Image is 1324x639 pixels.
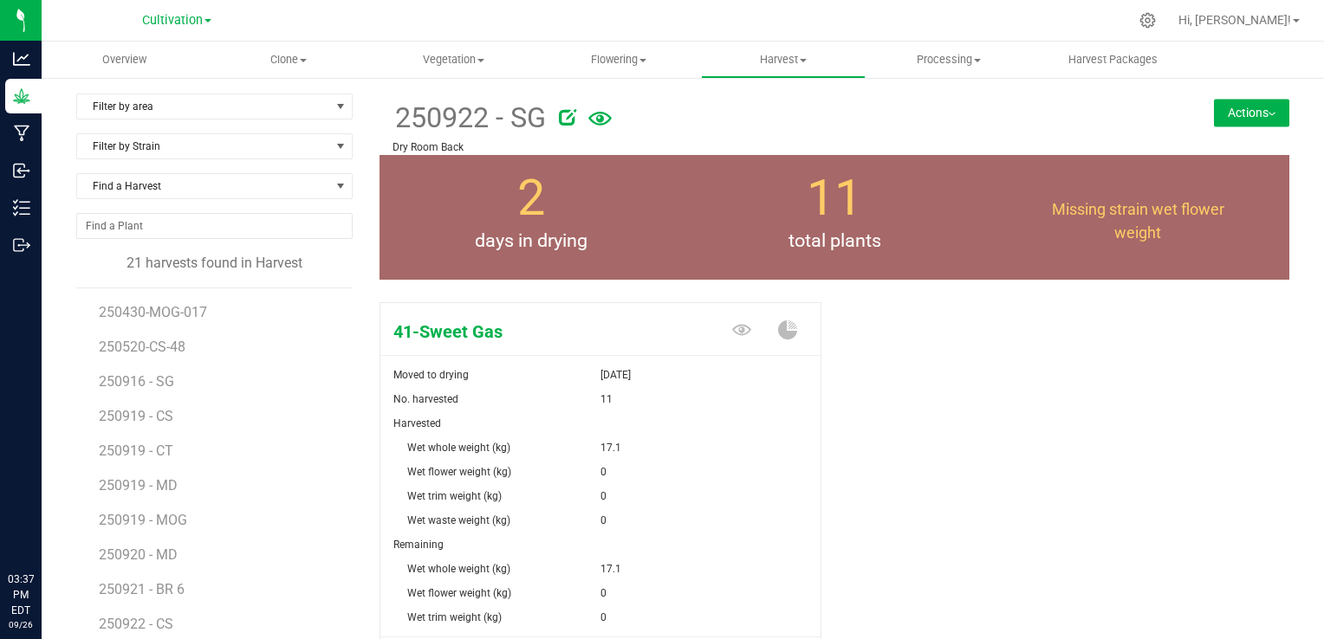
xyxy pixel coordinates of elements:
[393,393,458,405] span: No. harvested
[77,174,330,198] span: Find a Harvest
[407,490,502,502] span: Wet trim weight (kg)
[207,52,370,68] span: Clone
[77,214,352,238] input: NO DATA FOUND
[77,134,330,158] span: Filter by Strain
[683,228,986,255] span: total plants
[13,162,30,179] inline-svg: Inbound
[42,42,206,78] a: Overview
[13,199,30,216] inline-svg: Inventory
[206,42,371,78] a: Clone
[702,52,865,68] span: Harvest
[600,508,607,532] span: 0
[407,514,510,526] span: Wet waste weight (kg)
[99,339,185,355] span: 250520-CS-48
[536,42,701,78] a: Flowering
[99,512,187,528] span: 250919 - MOG
[380,319,672,345] span: 41-Sweet Gas
[1045,52,1181,68] span: Harvest Packages
[76,253,353,274] div: 21 harvests found in Harvest
[330,94,352,119] span: select
[517,169,545,227] span: 2
[393,97,546,139] span: 250922 - SG
[600,557,621,581] span: 17.1
[142,13,203,28] span: Cultivation
[1214,99,1289,126] button: Actions
[17,500,69,552] iframe: Resource center
[373,52,535,68] span: Vegetation
[1031,42,1196,78] a: Harvest Packages
[407,466,511,478] span: Wet flower weight (kg)
[600,436,621,460] span: 17.1
[372,42,536,78] a: Vegetation
[696,155,973,280] group-info-box: Total number of plants
[99,546,178,563] span: 250920 - MD
[99,442,173,459] span: 250919 - CT
[807,169,862,227] span: 11
[13,87,30,105] inline-svg: Grow
[1137,12,1158,29] div: Manage settings
[99,408,173,424] span: 250919 - CS
[600,581,607,605] span: 0
[1052,200,1224,242] span: Missing strain wet flower weight
[537,52,700,68] span: Flowering
[393,417,441,429] span: Harvested
[77,94,330,119] span: Filter by area
[13,125,30,142] inline-svg: Manufacturing
[99,477,178,494] span: 250919 - MD
[600,363,631,387] span: [DATE]
[13,50,30,68] inline-svg: Analytics
[393,539,444,551] span: Remaining
[393,369,469,381] span: Moved to drying
[600,387,613,411] span: 11
[407,611,502,623] span: Wet trim weight (kg)
[99,373,174,390] span: 250916 - SG
[600,484,607,508] span: 0
[99,616,173,632] span: 250922 - CS
[999,155,1276,280] group-info-box: Average wet flower weight
[393,155,670,280] group-info-box: Days in drying
[407,563,510,575] span: Wet whole weight (kg)
[79,52,170,68] span: Overview
[13,236,30,254] inline-svg: Outbound
[8,618,34,631] p: 09/26
[701,42,866,78] a: Harvest
[99,304,207,320] span: 250430-MOG-017
[866,42,1030,78] a: Processing
[866,52,1029,68] span: Processing
[99,581,185,597] span: 250921 - BR 6
[407,442,510,454] span: Wet whole weight (kg)
[380,228,683,255] span: days in drying
[1178,13,1291,27] span: Hi, [PERSON_NAME]!
[393,139,1125,155] p: Dry Room Back
[8,571,34,618] p: 03:37 PM EDT
[600,460,607,484] span: 0
[407,587,511,599] span: Wet flower weight (kg)
[600,605,607,629] span: 0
